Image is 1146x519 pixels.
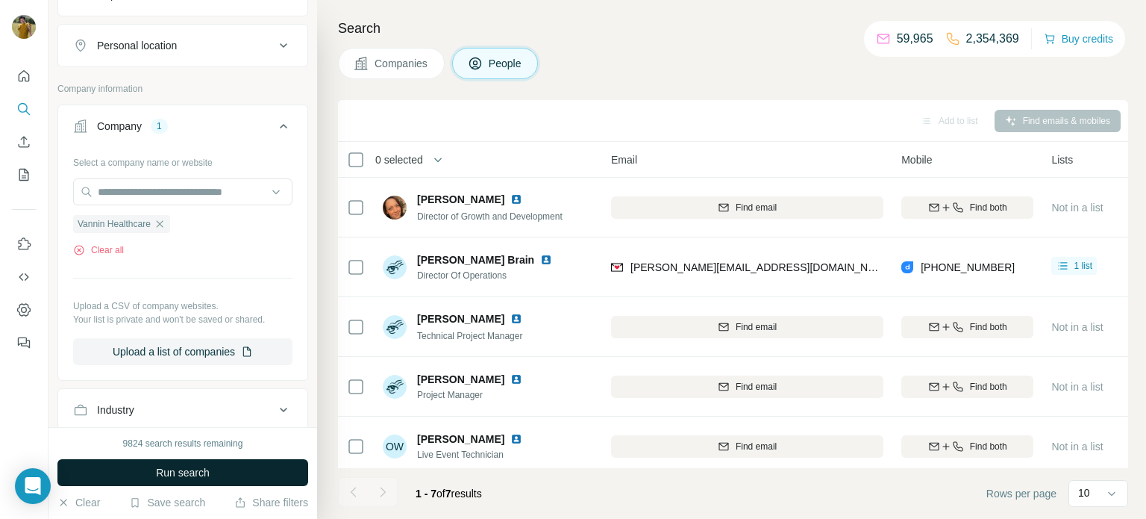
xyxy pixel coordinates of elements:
[970,380,1007,394] span: Find both
[73,313,292,326] p: Your list is private and won't be saved or shared.
[97,403,134,417] div: Industry
[12,231,36,258] button: Use Surfe on LinkedIn
[156,465,210,480] span: Run search
[57,82,308,96] p: Company information
[129,495,205,510] button: Save search
[383,315,407,339] img: Avatar
[611,316,883,338] button: Find email
[73,243,124,257] button: Clear all
[12,264,36,290] button: Use Surfe API
[736,201,777,214] span: Find email
[921,261,1015,273] span: [PHONE_NUMBER]
[12,15,36,39] img: Avatar
[966,30,1019,48] p: 2,354,369
[901,260,913,275] img: provider datagma logo
[97,38,177,53] div: Personal location
[12,96,36,122] button: Search
[540,254,552,266] img: LinkedIn logo
[417,192,504,207] span: [PERSON_NAME]
[417,311,504,326] span: [PERSON_NAME]
[1051,381,1103,393] span: Not in a list
[416,488,482,500] span: results
[901,316,1033,338] button: Find both
[901,376,1033,398] button: Find both
[901,435,1033,458] button: Find both
[58,392,307,428] button: Industry
[736,320,777,334] span: Find email
[510,433,522,445] img: LinkedIn logo
[375,152,423,167] span: 0 selected
[736,440,777,453] span: Find email
[417,211,563,222] span: Director of Growth and Development
[12,329,36,356] button: Feedback
[383,435,407,459] div: OW
[12,63,36,90] button: Quick start
[436,488,445,500] span: of
[489,56,523,71] span: People
[510,373,522,385] img: LinkedIn logo
[901,196,1033,219] button: Find both
[383,255,407,279] img: Avatar
[1074,259,1092,273] span: 1 list
[58,108,307,150] button: Company1
[73,150,292,170] div: Select a company name or website
[510,193,522,205] img: LinkedIn logo
[986,486,1056,501] span: Rows per page
[417,252,534,267] span: [PERSON_NAME] Brain
[78,217,151,231] span: Vannin Healthcare
[510,313,522,325] img: LinkedIn logo
[416,488,436,500] span: 1 - 7
[611,435,883,458] button: Find email
[1044,28,1113,49] button: Buy credits
[417,432,504,447] span: [PERSON_NAME]
[57,459,308,486] button: Run search
[57,495,100,510] button: Clear
[970,320,1007,334] span: Find both
[970,201,1007,214] span: Find both
[1078,485,1090,500] p: 10
[383,375,407,399] img: Avatar
[151,119,168,133] div: 1
[417,388,528,402] span: Project Manager
[901,152,932,167] span: Mobile
[1051,202,1103,214] span: Not in a list
[611,196,883,219] button: Find email
[736,380,777,394] span: Find email
[73,299,292,313] p: Upload a CSV of company websites.
[611,376,883,398] button: Find email
[97,119,142,134] div: Company
[897,30,933,48] p: 59,965
[1051,321,1103,333] span: Not in a list
[611,260,623,275] img: provider findymail logo
[417,269,558,282] span: Director Of Operations
[234,495,308,510] button: Share filters
[123,437,243,450] div: 9824 search results remaining
[417,331,522,341] span: Technical Project Manager
[611,152,637,167] span: Email
[73,338,292,365] button: Upload a list of companies
[417,372,504,387] span: [PERSON_NAME]
[417,448,528,461] span: Live Event Technician
[58,28,307,63] button: Personal location
[12,296,36,323] button: Dashboard
[1051,441,1103,453] span: Not in a list
[445,488,451,500] span: 7
[12,128,36,155] button: Enrich CSV
[630,261,893,273] span: [PERSON_NAME][EMAIL_ADDRESS][DOMAIN_NAME]
[15,468,51,504] div: Open Intercom Messenger
[383,196,407,220] img: Avatar
[338,18,1128,39] h4: Search
[375,56,429,71] span: Companies
[970,440,1007,453] span: Find both
[12,161,36,188] button: My lists
[1051,152,1073,167] span: Lists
